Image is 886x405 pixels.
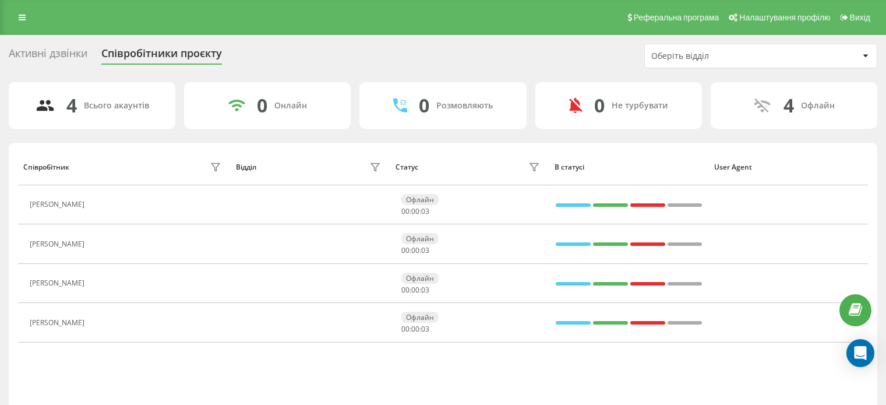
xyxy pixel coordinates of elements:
div: Офлайн [801,101,835,111]
div: [PERSON_NAME] [30,319,87,327]
div: [PERSON_NAME] [30,279,87,287]
div: Відділ [236,163,256,171]
span: 00 [411,206,419,216]
span: Вихід [850,13,870,22]
div: Офлайн [401,194,439,205]
span: 00 [411,245,419,255]
div: 0 [594,94,605,117]
div: Розмовляють [436,101,493,111]
div: Не турбувати [612,101,668,111]
span: Налаштування профілю [739,13,830,22]
div: [PERSON_NAME] [30,200,87,209]
div: 0 [257,94,267,117]
span: 00 [401,324,410,334]
div: Оберіть відділ [651,51,790,61]
div: Офлайн [401,312,439,323]
div: 4 [783,94,794,117]
div: : : [401,325,429,333]
div: 4 [66,94,77,117]
div: Співробітник [23,163,69,171]
div: Офлайн [401,273,439,284]
div: Статус [396,163,418,171]
div: : : [401,246,429,255]
div: [PERSON_NAME] [30,240,87,248]
div: User Agent [714,163,863,171]
span: 00 [411,324,419,334]
div: 0 [419,94,429,117]
span: 00 [401,206,410,216]
span: 00 [411,285,419,295]
div: Співробітники проєкту [101,47,222,65]
div: Активні дзвінки [9,47,87,65]
div: : : [401,286,429,294]
span: 00 [401,245,410,255]
span: 03 [421,324,429,334]
span: 03 [421,245,429,255]
div: В статусі [555,163,703,171]
span: 03 [421,206,429,216]
div: Всього акаунтів [84,101,149,111]
div: Офлайн [401,233,439,244]
div: Open Intercom Messenger [846,339,874,367]
span: 03 [421,285,429,295]
span: 00 [401,285,410,295]
span: Реферальна програма [634,13,719,22]
div: Онлайн [274,101,307,111]
div: : : [401,207,429,216]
